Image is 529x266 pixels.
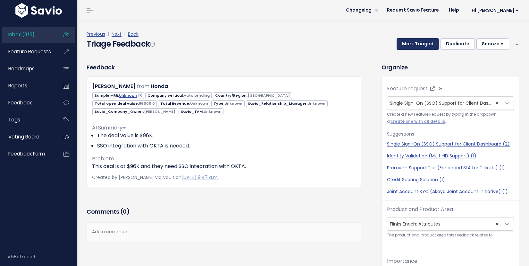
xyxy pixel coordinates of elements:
span: Created by [PERSON_NAME] via Vault on [92,174,219,181]
a: Single Sign-On (SSO) Support for Client Dashboard (2) [387,141,514,147]
label: Feature request [387,85,428,93]
span: Sample MRR: [92,92,144,99]
span: Hi [PERSON_NAME] [472,8,519,13]
span: Flinks Enrich: Attributes [387,217,501,230]
span: Savio_Company_Owner: [92,108,177,115]
h3: Feedback [87,63,114,72]
span: Feature Requests [8,48,51,55]
div: v.58b17dec9 [8,248,77,265]
span: | [123,31,127,37]
button: Duplicate [441,38,475,50]
span: Type: [211,100,244,107]
span: Unknown [307,101,325,106]
a: Back [128,31,139,37]
button: Mark Triaged [397,38,439,50]
span: [PERSON_NAME] [144,109,175,114]
a: Hi [PERSON_NAME] [464,5,524,15]
a: Next [112,31,122,37]
a: Help [444,5,464,15]
a: Inbox (3/0) [2,27,53,42]
a: Feedback form [2,146,53,161]
a: Feedback [2,95,53,110]
span: Voting Board [8,133,39,140]
span: Country/Region: [213,92,292,99]
span: Total open deal value: [92,100,157,107]
h4: Triage Feedback [87,38,155,50]
span: × [495,217,498,230]
span: Changelog [346,8,372,13]
span: Unknown [190,101,208,106]
label: Product and Product Area [387,206,453,213]
a: Request Savio Feature [382,5,444,15]
button: Snooze [476,38,509,50]
span: × [495,97,498,110]
span: AI Summary [92,124,126,131]
a: Voting Board [2,129,53,144]
span: Inbox (3/0) [8,31,35,38]
span: Savio_Relationship_Manager: [246,100,328,107]
li: SSO integration with OKTA is needed. [97,142,356,150]
span: Roadmaps [8,65,35,72]
span: Single Sign-On (SSO) Support for Client Dashboard (2) [390,100,513,106]
div: Add a comment... [87,222,361,241]
p: This deal is at $96K and they need SSO integration with OKTA. [92,163,356,170]
li: The deal value is $96K. [97,132,356,139]
span: 96000.0 [139,101,155,106]
a: Tags [2,112,53,127]
a: Previous [87,31,105,37]
a: Roadmaps [2,61,53,76]
span: Unknown [224,101,242,106]
span: Total Revenue: [158,100,210,107]
a: Reports [2,78,53,93]
small: Create a new Feature Request by typing in the dropdown, or . [387,111,514,125]
a: Unknown [119,93,142,98]
a: Joint Account KYC (Akoya Joint Account Initiative) (1) [387,188,514,195]
span: Unknown [204,109,222,114]
a: Feature Requests [2,44,53,59]
span: Feedback form [8,150,45,157]
span: Problem [92,155,114,162]
span: Feedback [8,99,32,106]
h3: Organize [382,63,519,72]
a: [DATE] 9:47 a.m. [181,174,219,181]
span: Auto Lending [184,93,210,98]
span: from [137,83,149,90]
span: Tags [8,116,20,123]
span: Reports [8,82,27,89]
span: | [106,31,110,37]
a: Honda [151,83,168,90]
small: The product and product area this feedback relates to [387,232,514,239]
span: Flinks Enrich: Attributes [387,217,514,231]
label: Importance [387,257,417,265]
span: Company vertical: [145,92,212,99]
a: create one with all details [390,119,445,124]
img: logo-white.9d6f32f41409.svg [14,3,63,18]
a: [PERSON_NAME] [92,83,136,90]
h3: Comments ( ) [87,207,361,216]
span: 0 [123,208,127,216]
a: Credit Scoring Solution (1) [387,176,514,183]
span: [GEOGRAPHIC_DATA] [248,93,290,98]
a: Identity Validation (Multi-ID Support) (1) [387,153,514,159]
span: Savio_TAM: [179,108,223,115]
a: Premium Support Tier (Enhanced SLA for Tickets) (1) [387,164,514,171]
p: Suggestions [387,130,514,138]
